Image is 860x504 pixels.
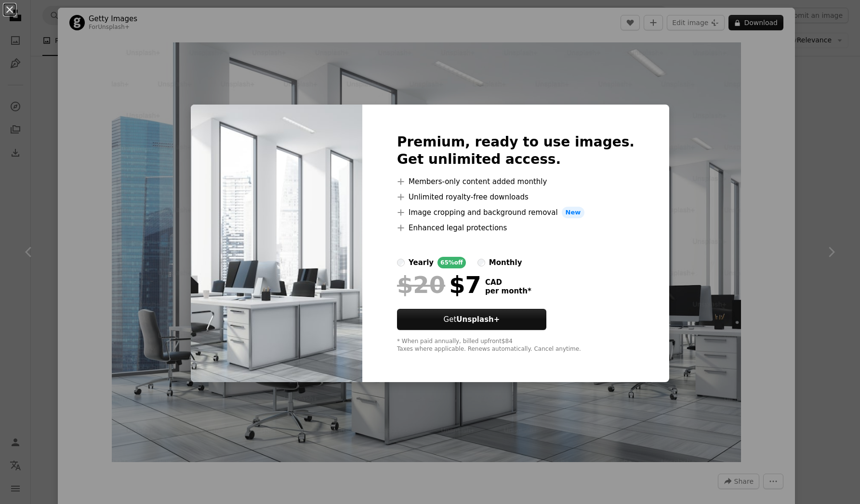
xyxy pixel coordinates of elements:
[397,338,635,353] div: * When paid annually, billed upfront $84 Taxes where applicable. Renews automatically. Cancel any...
[397,309,546,330] button: GetUnsplash+
[397,176,635,187] li: Members-only content added monthly
[397,259,405,266] input: yearly65%off
[397,272,481,297] div: $7
[397,133,635,168] h2: Premium, ready to use images. Get unlimited access.
[485,278,531,287] span: CAD
[489,257,522,268] div: monthly
[409,257,434,268] div: yearly
[485,287,531,295] span: per month *
[397,222,635,234] li: Enhanced legal protections
[437,257,466,268] div: 65% off
[397,272,445,297] span: $20
[397,207,635,218] li: Image cropping and background removal
[562,207,585,218] span: New
[477,259,485,266] input: monthly
[191,105,362,382] img: premium_photo-1681487178876-a1156952ec60
[397,191,635,203] li: Unlimited royalty-free downloads
[456,315,500,324] strong: Unsplash+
